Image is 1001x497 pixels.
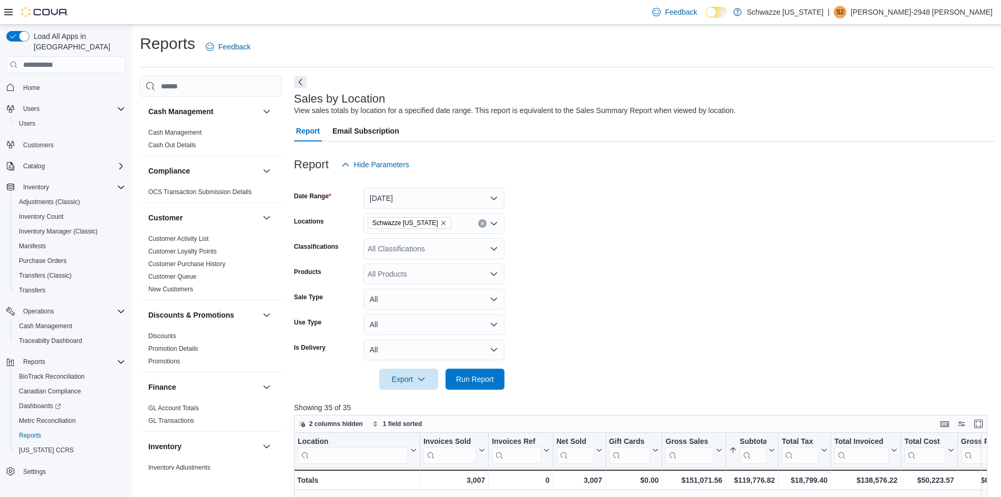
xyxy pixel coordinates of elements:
[19,103,44,115] button: Users
[2,79,129,95] button: Home
[556,437,593,447] div: Net Sold
[148,212,183,223] h3: Customer
[201,36,255,57] a: Feedback
[19,198,80,206] span: Adjustments (Classic)
[782,474,827,486] div: $18,799.40
[294,158,329,171] h3: Report
[294,343,326,352] label: Is Delivery
[19,417,76,425] span: Metrc Reconciliation
[15,320,76,332] a: Cash Management
[294,217,324,226] label: Locations
[609,437,650,447] div: Gift Cards
[15,196,125,208] span: Adjustments (Classic)
[478,219,487,228] button: Clear input
[492,437,541,464] div: Invoices Ref
[148,382,258,392] button: Finance
[29,31,125,52] span: Load All Apps in [GEOGRAPHIC_DATA]
[729,437,775,464] button: Subtotal
[372,218,438,228] span: Schwazze [US_STATE]
[11,116,129,131] button: Users
[148,141,196,149] a: Cash Out Details
[492,437,549,464] button: Invoices Ref
[148,285,193,293] span: New Customers
[218,42,250,52] span: Feedback
[140,232,281,300] div: Customer
[423,437,485,464] button: Invoices Sold
[15,370,125,383] span: BioTrack Reconciliation
[492,474,549,486] div: 0
[2,304,129,319] button: Operations
[665,437,714,447] div: Gross Sales
[827,6,830,18] p: |
[665,474,722,486] div: $151,071.56
[294,318,321,327] label: Use Type
[11,413,129,428] button: Metrc Reconciliation
[15,429,125,442] span: Reports
[15,385,125,398] span: Canadian Compliance
[19,286,45,295] span: Transfers
[298,437,417,464] button: Location
[834,437,897,464] button: Total Invoiced
[332,120,399,141] span: Email Subscription
[423,437,477,447] div: Invoices Sold
[23,468,46,476] span: Settings
[260,105,273,118] button: Cash Management
[2,137,129,153] button: Customers
[19,387,81,395] span: Canadian Compliance
[294,242,339,251] label: Classifications
[148,248,217,255] a: Customer Loyalty Points
[148,247,217,256] span: Customer Loyalty Points
[11,319,129,333] button: Cash Management
[972,418,985,430] button: Enter fullscreen
[15,117,125,130] span: Users
[140,126,281,156] div: Cash Management
[15,240,125,252] span: Manifests
[140,330,281,372] div: Discounts & Promotions
[23,183,49,191] span: Inventory
[295,418,367,430] button: 2 columns hidden
[294,105,736,116] div: View sales totals by location for a specified date range. This report is equivalent to the Sales ...
[148,128,201,137] span: Cash Management
[19,337,82,345] span: Traceabilty Dashboard
[15,225,125,238] span: Inventory Manager (Classic)
[15,284,49,297] a: Transfers
[19,82,44,94] a: Home
[148,166,190,176] h3: Compliance
[148,441,258,452] button: Inventory
[706,7,728,18] input: Dark Mode
[440,220,447,226] button: Remove Schwazze New Mexico from selection in this group
[490,245,498,253] button: Open list of options
[148,212,258,223] button: Customer
[294,293,323,301] label: Sale Type
[337,154,413,175] button: Hide Parameters
[648,2,701,23] a: Feedback
[15,255,71,267] a: Purchase Orders
[19,322,72,330] span: Cash Management
[148,188,252,196] span: OCS Transaction Submission Details
[368,217,451,229] span: Schwazze New Mexico
[490,219,498,228] button: Open list of options
[15,334,86,347] a: Traceabilty Dashboard
[11,443,129,458] button: [US_STATE] CCRS
[383,420,422,428] span: 1 field sorted
[363,289,504,310] button: All
[19,181,53,194] button: Inventory
[148,382,176,392] h3: Finance
[19,160,125,173] span: Catalog
[665,7,697,17] span: Feedback
[148,310,258,320] button: Discounts & Promotions
[140,186,281,202] div: Compliance
[148,141,196,149] span: Cash Out Details
[19,446,74,454] span: [US_STATE] CCRS
[296,120,320,141] span: Report
[19,305,125,318] span: Operations
[15,284,125,297] span: Transfers
[11,268,129,283] button: Transfers (Classic)
[834,437,889,447] div: Total Invoiced
[15,444,78,457] a: [US_STATE] CCRS
[148,332,176,340] span: Discounts
[15,255,125,267] span: Purchase Orders
[2,180,129,195] button: Inventory
[11,333,129,348] button: Traceabilty Dashboard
